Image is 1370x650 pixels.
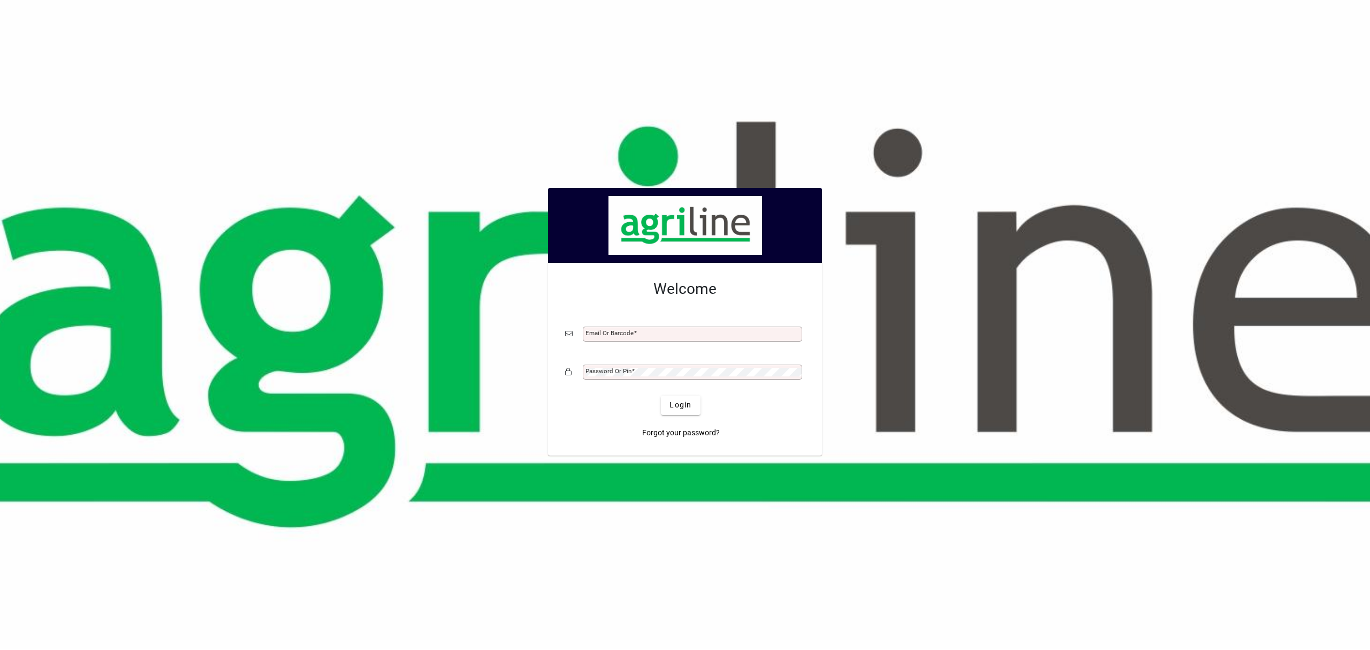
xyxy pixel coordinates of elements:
mat-label: Password or Pin [585,367,631,375]
mat-label: Email or Barcode [585,329,634,337]
span: Login [669,399,691,411]
button: Login [661,396,700,415]
h2: Welcome [565,280,805,298]
span: Forgot your password? [642,427,720,439]
a: Forgot your password? [638,424,724,443]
